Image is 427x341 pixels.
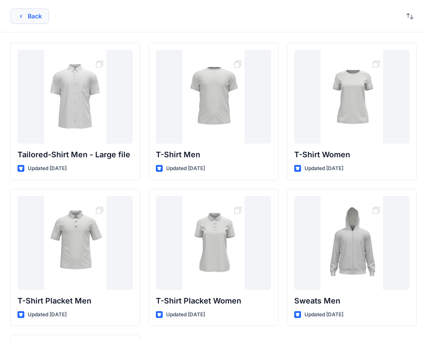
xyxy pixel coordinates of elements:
[18,149,133,161] p: Tailored-Shirt Men - Large file
[166,310,205,319] p: Updated [DATE]
[18,196,133,290] a: T-Shirt Placket Men
[304,310,343,319] p: Updated [DATE]
[294,295,409,307] p: Sweats Men
[294,50,409,144] a: T-Shirt Women
[294,196,409,290] a: Sweats Men
[28,164,67,173] p: Updated [DATE]
[294,149,409,161] p: T-Shirt Women
[18,50,133,144] a: Tailored-Shirt Men - Large file
[166,164,205,173] p: Updated [DATE]
[304,164,343,173] p: Updated [DATE]
[156,50,271,144] a: T-Shirt Men
[156,196,271,290] a: T-Shirt Placket Women
[18,295,133,307] p: T-Shirt Placket Men
[156,295,271,307] p: T-Shirt Placket Women
[28,310,67,319] p: Updated [DATE]
[10,9,49,24] button: Back
[156,149,271,161] p: T-Shirt Men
